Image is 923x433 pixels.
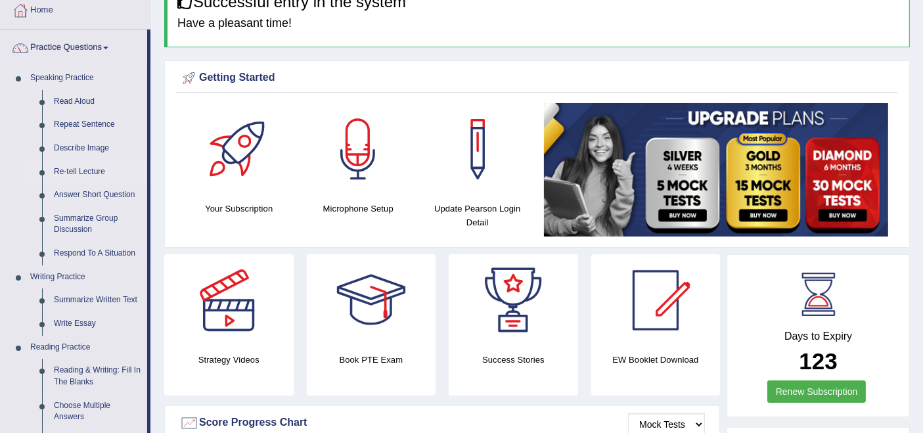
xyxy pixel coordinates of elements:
[179,413,705,433] div: Score Progress Chart
[48,312,147,336] a: Write Essay
[424,202,531,229] h4: Update Pearson Login Detail
[179,68,895,88] div: Getting Started
[186,202,292,216] h4: Your Subscription
[799,348,837,374] b: 123
[48,359,147,394] a: Reading & Writing: Fill In The Blanks
[307,353,436,367] h4: Book PTE Exam
[48,160,147,184] a: Re-tell Lecture
[449,353,578,367] h4: Success Stories
[742,330,895,342] h4: Days to Expiry
[48,90,147,114] a: Read Aloud
[48,183,147,207] a: Answer Short Question
[544,103,889,237] img: small5.jpg
[767,380,867,403] a: Renew Subscription
[48,113,147,137] a: Repeat Sentence
[48,288,147,312] a: Summarize Written Text
[48,242,147,265] a: Respond To A Situation
[591,353,721,367] h4: EW Booklet Download
[24,336,147,359] a: Reading Practice
[48,137,147,160] a: Describe Image
[24,265,147,289] a: Writing Practice
[164,353,294,367] h4: Strategy Videos
[305,202,412,216] h4: Microphone Setup
[48,207,147,242] a: Summarize Group Discussion
[177,17,899,30] h4: Have a pleasant time!
[1,30,147,62] a: Practice Questions
[24,66,147,90] a: Speaking Practice
[48,394,147,429] a: Choose Multiple Answers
